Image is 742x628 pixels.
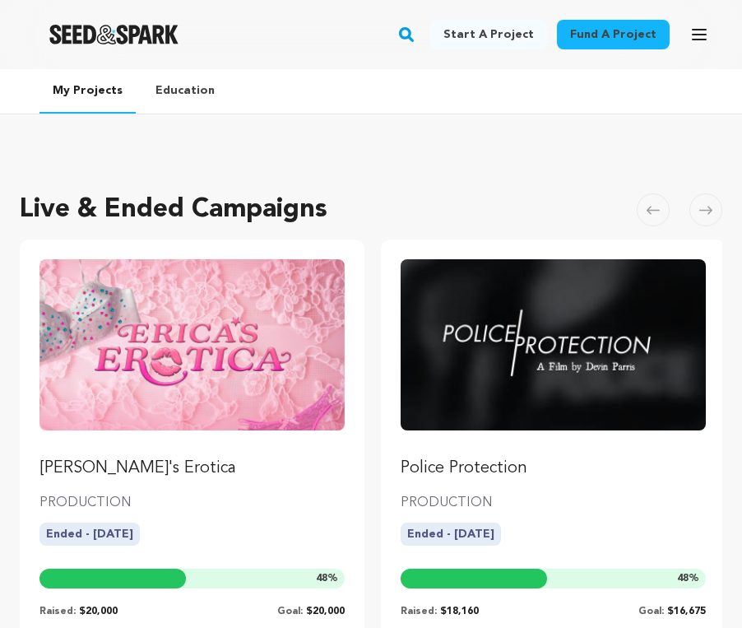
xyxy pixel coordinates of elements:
a: Fund Police Protection [401,259,706,480]
span: 48 [316,574,327,584]
a: Fund Erica's Erotica [39,259,345,480]
span: % [677,572,699,585]
span: Goal: [638,607,664,616]
span: $18,160 [440,607,479,616]
span: 48 [677,574,689,584]
a: Seed&Spark Homepage [49,25,179,44]
a: Education [142,69,228,112]
span: % [316,572,338,585]
span: $16,675 [667,607,706,616]
a: Start a project [430,20,547,49]
p: [PERSON_NAME]'s Erotica [39,457,345,480]
span: Raised: [39,607,76,616]
img: Seed&Spark Logo Dark Mode [49,25,179,44]
span: Raised: [401,607,437,616]
a: My Projects [39,69,136,114]
p: Ended - [DATE] [39,523,140,546]
span: Goal: [277,607,303,616]
p: Police Protection [401,457,706,480]
span: $20,000 [79,607,118,616]
a: Fund a project [557,20,670,49]
h2: Live & Ended Campaigns [20,190,327,230]
span: $20,000 [306,607,345,616]
p: PRODUCTION [39,493,345,513]
p: Ended - [DATE] [401,523,501,546]
p: PRODUCTION [401,493,706,513]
